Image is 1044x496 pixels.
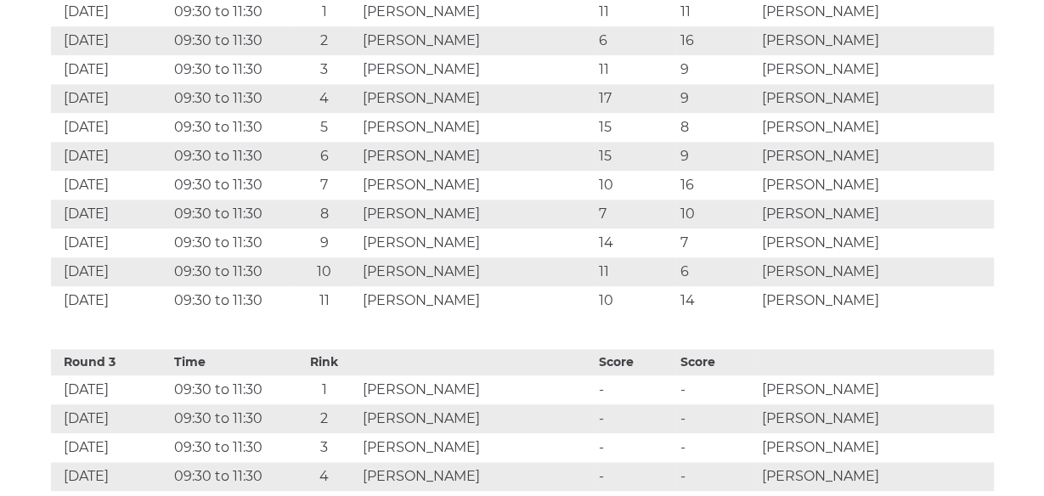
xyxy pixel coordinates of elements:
[290,462,358,491] td: 4
[676,375,758,404] td: -
[595,228,676,257] td: 14
[51,375,171,404] td: [DATE]
[758,228,994,257] td: [PERSON_NAME]
[170,142,290,171] td: 09:30 to 11:30
[758,462,994,491] td: [PERSON_NAME]
[758,26,994,55] td: [PERSON_NAME]
[595,84,676,113] td: 17
[170,349,290,375] th: Time
[595,404,676,433] td: -
[676,200,758,228] td: 10
[358,462,595,491] td: [PERSON_NAME]
[51,142,171,171] td: [DATE]
[358,286,595,315] td: [PERSON_NAME]
[290,171,358,200] td: 7
[758,200,994,228] td: [PERSON_NAME]
[170,404,290,433] td: 09:30 to 11:30
[170,286,290,315] td: 09:30 to 11:30
[676,349,758,375] th: Score
[358,171,595,200] td: [PERSON_NAME]
[595,375,676,404] td: -
[358,113,595,142] td: [PERSON_NAME]
[595,200,676,228] td: 7
[758,171,994,200] td: [PERSON_NAME]
[170,462,290,491] td: 09:30 to 11:30
[170,228,290,257] td: 09:30 to 11:30
[290,349,358,375] th: Rink
[595,171,676,200] td: 10
[358,404,595,433] td: [PERSON_NAME]
[595,113,676,142] td: 15
[170,113,290,142] td: 09:30 to 11:30
[290,200,358,228] td: 8
[51,349,171,375] th: Round 3
[758,55,994,84] td: [PERSON_NAME]
[170,171,290,200] td: 09:30 to 11:30
[358,84,595,113] td: [PERSON_NAME]
[51,404,171,433] td: [DATE]
[676,257,758,286] td: 6
[595,462,676,491] td: -
[290,404,358,433] td: 2
[170,257,290,286] td: 09:30 to 11:30
[758,257,994,286] td: [PERSON_NAME]
[758,404,994,433] td: [PERSON_NAME]
[290,257,358,286] td: 10
[358,142,595,171] td: [PERSON_NAME]
[290,142,358,171] td: 6
[51,113,171,142] td: [DATE]
[758,113,994,142] td: [PERSON_NAME]
[676,433,758,462] td: -
[290,55,358,84] td: 3
[51,200,171,228] td: [DATE]
[51,433,171,462] td: [DATE]
[170,433,290,462] td: 09:30 to 11:30
[358,257,595,286] td: [PERSON_NAME]
[358,433,595,462] td: [PERSON_NAME]
[51,286,171,315] td: [DATE]
[758,286,994,315] td: [PERSON_NAME]
[676,26,758,55] td: 16
[758,142,994,171] td: [PERSON_NAME]
[290,228,358,257] td: 9
[595,286,676,315] td: 10
[358,375,595,404] td: [PERSON_NAME]
[676,84,758,113] td: 9
[676,171,758,200] td: 16
[290,286,358,315] td: 11
[676,142,758,171] td: 9
[170,55,290,84] td: 09:30 to 11:30
[358,200,595,228] td: [PERSON_NAME]
[290,26,358,55] td: 2
[595,433,676,462] td: -
[51,228,171,257] td: [DATE]
[595,257,676,286] td: 11
[290,375,358,404] td: 1
[676,228,758,257] td: 7
[676,286,758,315] td: 14
[290,433,358,462] td: 3
[758,433,994,462] td: [PERSON_NAME]
[51,55,171,84] td: [DATE]
[290,84,358,113] td: 4
[676,55,758,84] td: 9
[51,26,171,55] td: [DATE]
[51,84,171,113] td: [DATE]
[358,228,595,257] td: [PERSON_NAME]
[758,375,994,404] td: [PERSON_NAME]
[290,113,358,142] td: 5
[51,257,171,286] td: [DATE]
[595,349,676,375] th: Score
[170,200,290,228] td: 09:30 to 11:30
[595,26,676,55] td: 6
[51,171,171,200] td: [DATE]
[595,142,676,171] td: 15
[51,462,171,491] td: [DATE]
[676,113,758,142] td: 8
[358,55,595,84] td: [PERSON_NAME]
[170,26,290,55] td: 09:30 to 11:30
[170,375,290,404] td: 09:30 to 11:30
[170,84,290,113] td: 09:30 to 11:30
[595,55,676,84] td: 11
[758,84,994,113] td: [PERSON_NAME]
